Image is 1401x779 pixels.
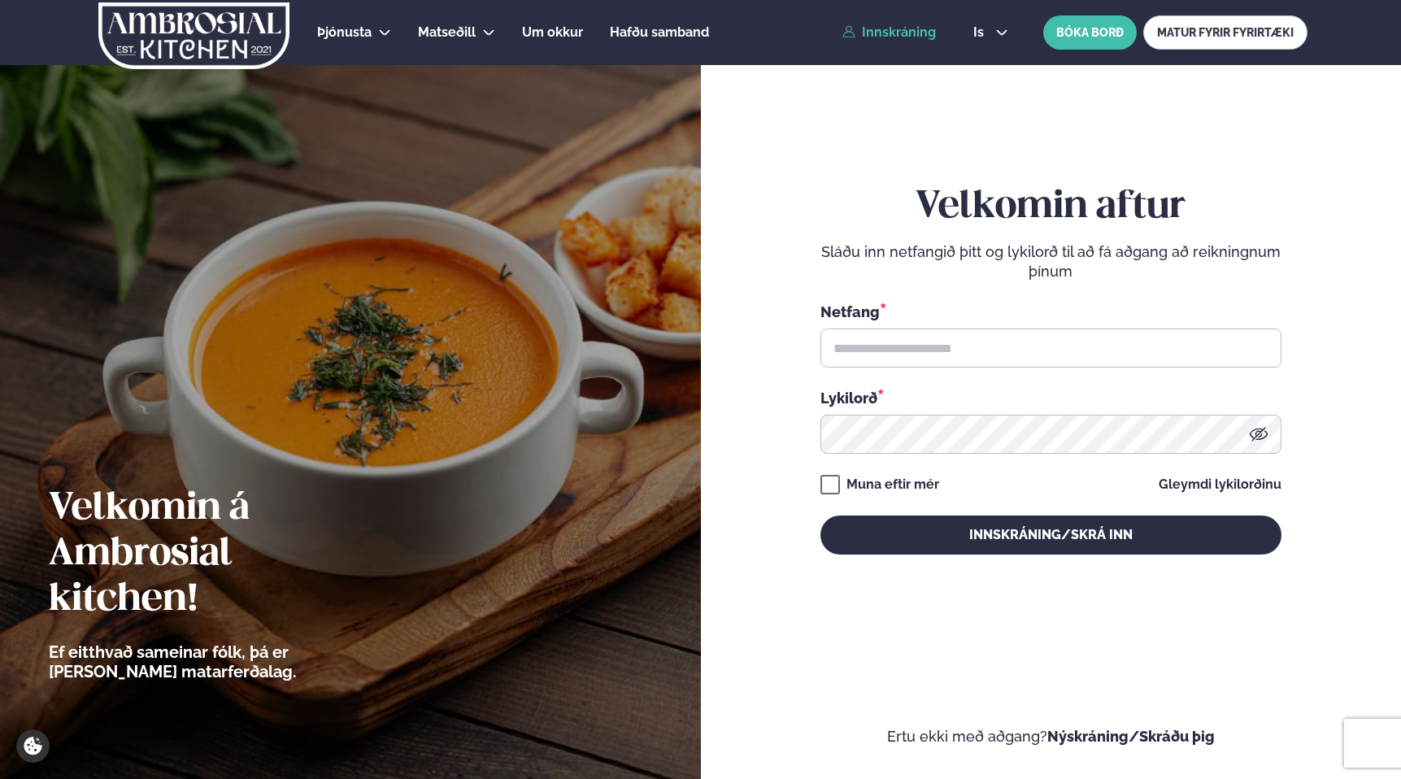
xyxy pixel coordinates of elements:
p: Ertu ekki með aðgang? [750,727,1353,746]
a: Gleymdi lykilorðinu [1159,478,1281,491]
a: Nýskráning/Skráðu þig [1047,728,1215,745]
span: Hafðu samband [610,24,709,40]
a: Innskráning [842,25,936,40]
a: Um okkur [522,23,583,42]
div: Netfang [820,301,1281,322]
a: MATUR FYRIR FYRIRTÆKI [1143,15,1307,50]
span: Þjónusta [317,24,372,40]
a: Cookie settings [16,729,50,763]
button: Innskráning/Skrá inn [820,516,1281,555]
a: Hafðu samband [610,23,709,42]
div: Lykilorð [820,387,1281,408]
span: is [973,26,989,39]
p: Ef eitthvað sameinar fólk, þá er [PERSON_NAME] matarferðalag. [49,642,386,681]
h2: Velkomin á Ambrosial kitchen! [49,486,386,623]
a: Matseðill [418,23,476,42]
button: BÓKA BORÐ [1043,15,1137,50]
p: Sláðu inn netfangið þitt og lykilorð til að fá aðgang að reikningnum þínum [820,242,1281,281]
h2: Velkomin aftur [820,185,1281,230]
span: Um okkur [522,24,583,40]
img: logo [97,2,291,69]
span: Matseðill [418,24,476,40]
button: is [960,26,1021,39]
a: Þjónusta [317,23,372,42]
